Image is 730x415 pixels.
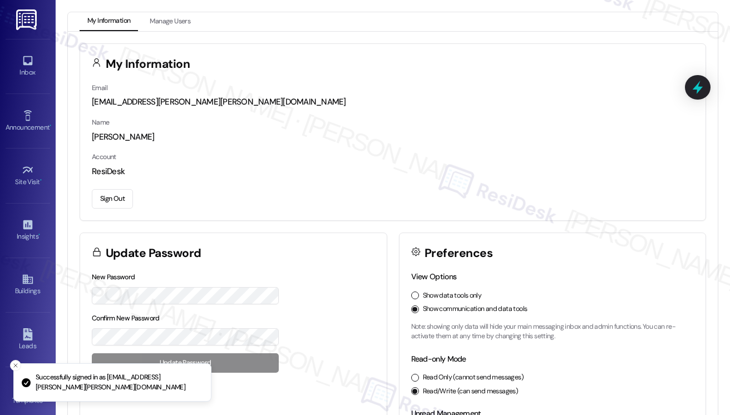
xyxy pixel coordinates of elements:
[411,354,466,364] label: Read-only Mode
[92,273,135,281] label: New Password
[411,271,457,281] label: View Options
[423,304,527,314] label: Show communication and data tools
[423,373,524,383] label: Read Only (cannot send messages)
[50,122,51,130] span: •
[92,131,694,143] div: [PERSON_NAME]
[40,176,42,184] span: •
[16,9,39,30] img: ResiDesk Logo
[92,314,160,323] label: Confirm New Password
[92,118,110,127] label: Name
[92,189,133,209] button: Sign Out
[92,166,694,177] div: ResiDesk
[6,215,50,245] a: Insights •
[36,373,202,392] p: Successfully signed in as [EMAIL_ADDRESS][PERSON_NAME][PERSON_NAME][DOMAIN_NAME]
[6,51,50,81] a: Inbox
[6,161,50,191] a: Site Visit •
[92,96,694,108] div: [EMAIL_ADDRESS][PERSON_NAME][PERSON_NAME][DOMAIN_NAME]
[423,387,519,397] label: Read/Write (can send messages)
[92,83,107,92] label: Email
[142,12,198,31] button: Manage Users
[106,248,201,259] h3: Update Password
[106,58,190,70] h3: My Information
[6,379,50,409] a: Templates •
[10,360,21,371] button: Close toast
[38,231,40,239] span: •
[6,325,50,355] a: Leads
[92,152,116,161] label: Account
[423,291,482,301] label: Show data tools only
[411,322,694,342] p: Note: showing only data will hide your main messaging inbox and admin functions. You can re-activ...
[6,270,50,300] a: Buildings
[425,248,492,259] h3: Preferences
[80,12,138,31] button: My Information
